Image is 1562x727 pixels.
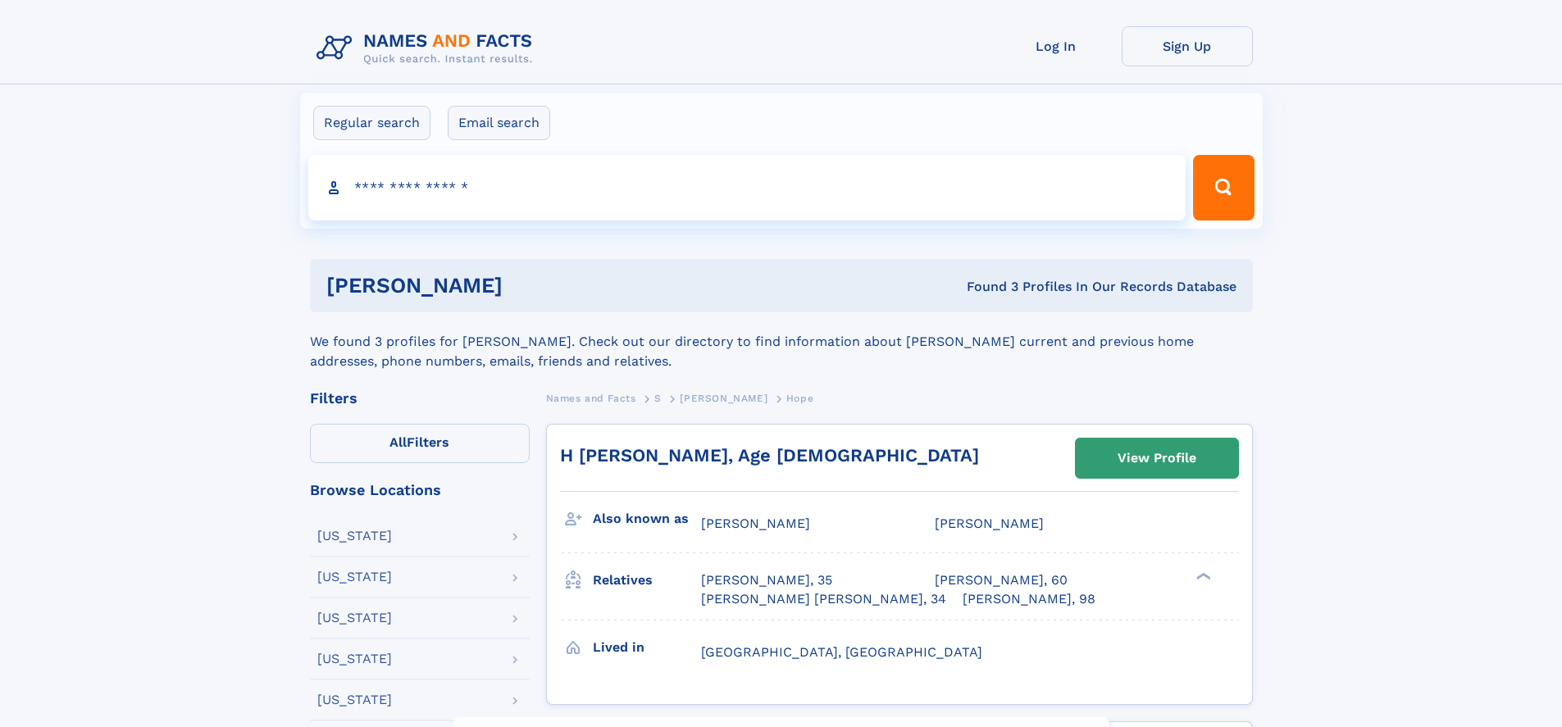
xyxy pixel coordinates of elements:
[680,388,767,408] a: [PERSON_NAME]
[593,634,701,661] h3: Lived in
[308,155,1186,220] input: search input
[317,570,392,584] div: [US_STATE]
[310,312,1253,371] div: We found 3 profiles for [PERSON_NAME]. Check out our directory to find information about [PERSON_...
[560,445,979,466] a: H [PERSON_NAME], Age [DEMOGRAPHIC_DATA]
[310,424,530,463] label: Filters
[310,391,530,406] div: Filters
[1076,438,1238,478] a: View Profile
[448,106,550,140] label: Email search
[1193,155,1254,220] button: Search Button
[654,393,662,404] span: S
[317,529,392,543] div: [US_STATE]
[317,693,392,707] div: [US_STATE]
[680,393,767,404] span: [PERSON_NAME]
[701,571,832,589] a: [PERSON_NAME], 35
[310,483,530,498] div: Browse Locations
[389,434,407,450] span: All
[786,393,813,404] span: Hope
[326,275,735,296] h1: [PERSON_NAME]
[654,388,662,408] a: S
[701,516,810,531] span: [PERSON_NAME]
[935,516,1044,531] span: [PERSON_NAME]
[701,644,982,660] span: [GEOGRAPHIC_DATA], [GEOGRAPHIC_DATA]
[735,278,1236,296] div: Found 3 Profiles In Our Records Database
[546,388,636,408] a: Names and Facts
[593,505,701,533] h3: Also known as
[313,106,430,140] label: Regular search
[310,26,546,70] img: Logo Names and Facts
[963,590,1095,608] a: [PERSON_NAME], 98
[990,26,1122,66] a: Log In
[317,652,392,666] div: [US_STATE]
[701,590,946,608] a: [PERSON_NAME] [PERSON_NAME], 34
[1122,26,1253,66] a: Sign Up
[317,611,392,625] div: [US_STATE]
[1118,439,1196,477] div: View Profile
[1192,571,1212,582] div: ❯
[935,571,1068,589] a: [PERSON_NAME], 60
[593,566,701,594] h3: Relatives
